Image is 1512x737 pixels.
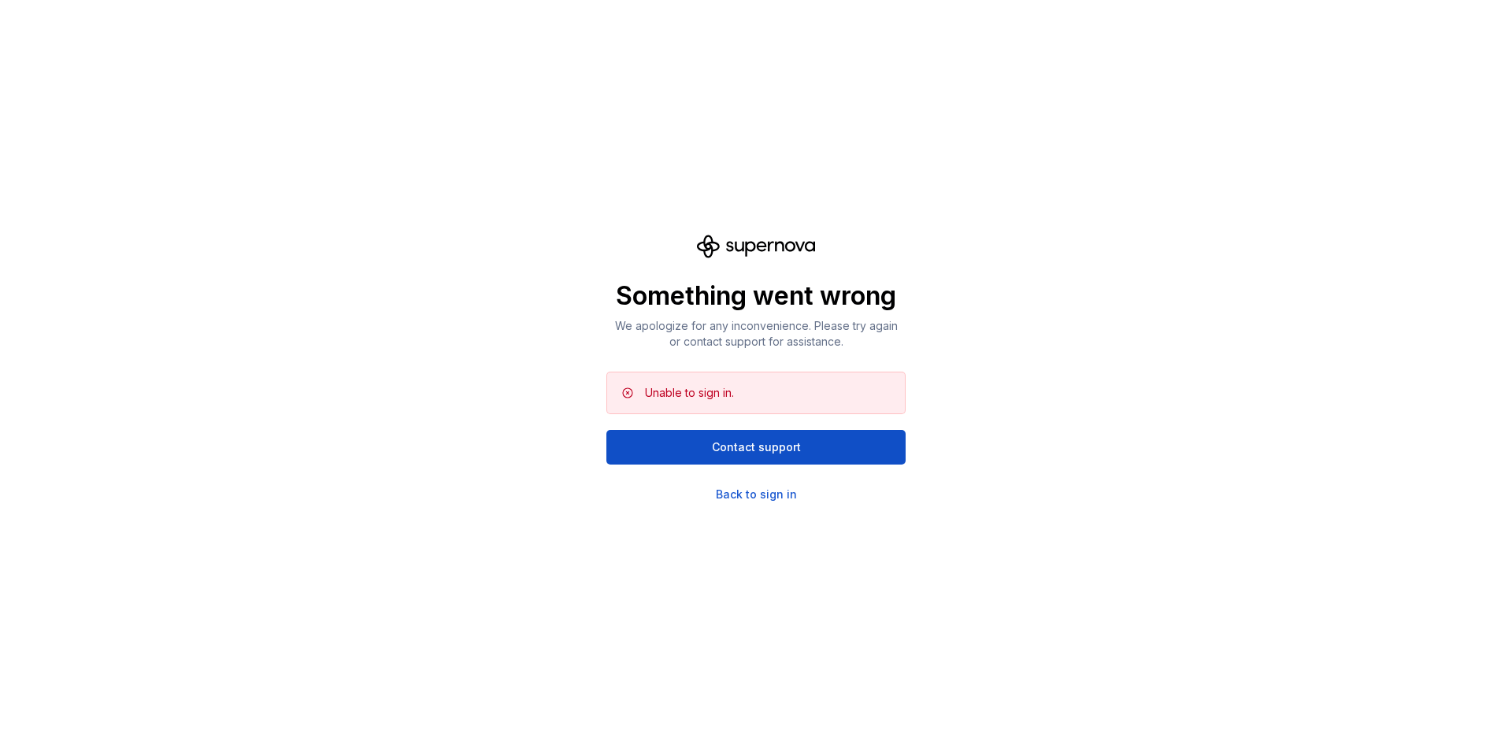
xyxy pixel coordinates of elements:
div: Unable to sign in. [645,385,734,401]
a: Back to sign in [716,487,797,502]
p: Something went wrong [606,280,906,312]
p: We apologize for any inconvenience. Please try again or contact support for assistance. [606,318,906,350]
button: Contact support [606,430,906,465]
span: Contact support [712,439,801,455]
